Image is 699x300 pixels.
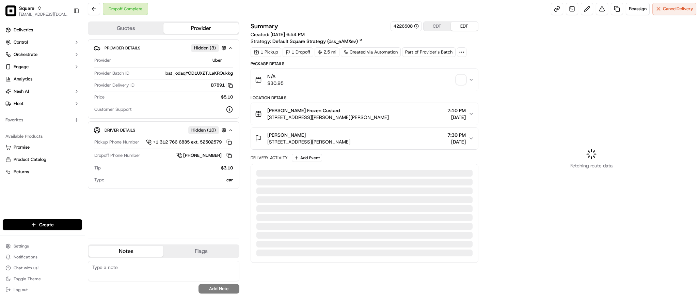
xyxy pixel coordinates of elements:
[94,82,134,88] span: Provider Delivery ID
[3,115,82,125] div: Favorites
[94,152,140,159] span: Dropoff Phone Number
[3,86,82,97] button: Nash AI
[447,107,466,114] span: 7:10 PM
[14,101,23,107] span: Fleet
[14,27,33,33] span: Deliveries
[19,5,34,12] span: Square
[14,156,46,163] span: Product Catalog
[267,80,284,87] span: $30.95
[165,70,233,76] span: bat_odaqYOD1UX2TJLaKROukkg
[3,37,82,48] button: Control
[251,38,363,45] div: Strategy:
[89,23,163,34] button: Quotes
[14,76,32,82] span: Analytics
[221,94,233,100] span: $5.10
[267,114,389,121] span: [STREET_ADDRESS][PERSON_NAME][PERSON_NAME]
[283,47,313,57] div: 1 Dropoff
[251,127,478,149] button: [PERSON_NAME][STREET_ADDRESS][PERSON_NAME]7:30 PM[DATE]
[191,127,216,133] span: Hidden ( 10 )
[14,265,38,271] span: Chat with us!
[5,5,16,16] img: Square
[626,3,650,15] button: Reassign
[447,132,466,138] span: 7:30 PM
[267,73,284,80] span: N/A
[14,243,29,249] span: Settings
[3,61,82,72] button: Engage
[188,126,228,134] button: Hidden (10)
[251,95,478,101] div: Location Details
[270,31,305,37] span: [DATE] 6:54 PM
[153,139,222,145] span: +1 312 766 6835 ext. 52502579
[105,45,140,51] span: Provider Details
[3,285,82,295] button: Log out
[3,241,82,251] button: Settings
[251,23,278,29] h3: Summary
[663,6,693,12] span: Cancel Delivery
[424,22,451,31] button: CDT
[570,162,613,169] span: Fetching route data
[251,61,478,66] div: Package Details
[652,3,696,15] button: CancelDelivery
[5,156,79,163] a: Product Catalog
[3,142,82,153] button: Promise
[5,169,79,175] a: Returns
[267,132,306,138] span: [PERSON_NAME]
[212,57,222,63] span: Uber
[267,107,340,114] span: [PERSON_NAME] Frozen Custard
[94,106,132,112] span: Customer Support
[3,3,70,19] button: SquareSquare[EMAIL_ADDRESS][DOMAIN_NAME]
[3,49,82,60] button: Orchestrate
[394,23,419,29] div: 4226508
[341,47,401,57] a: Created via Automation
[251,103,478,125] button: [PERSON_NAME] Frozen Custard[STREET_ADDRESS][PERSON_NAME][PERSON_NAME]7:10 PM[DATE]
[94,42,234,54] button: Provider DetailsHidden (3)
[3,166,82,177] button: Returns
[14,287,28,292] span: Log out
[251,31,305,38] span: Created:
[194,45,216,51] span: Hidden ( 3 )
[315,47,339,57] div: 2.5 mi
[104,165,233,171] div: $3.10
[292,154,322,162] button: Add Event
[14,144,30,150] span: Promise
[629,6,647,12] span: Reassign
[14,254,37,260] span: Notifications
[267,138,350,145] span: [STREET_ADDRESS][PERSON_NAME]
[5,144,79,150] a: Promise
[94,70,129,76] span: Provider Batch ID
[272,38,358,45] span: Default Square Strategy (dss_eAMXev)
[146,138,233,146] a: +1 312 766 6835 ext. 52502579
[3,74,82,85] a: Analytics
[3,263,82,273] button: Chat with us!
[14,39,28,45] span: Control
[3,219,82,230] button: Create
[447,138,466,145] span: [DATE]
[447,114,466,121] span: [DATE]
[89,246,163,257] button: Notes
[94,177,104,183] span: Type
[105,127,135,133] span: Driver Details
[39,221,54,228] span: Create
[14,276,41,282] span: Toggle Theme
[3,98,82,109] button: Fleet
[183,152,222,159] span: [PHONE_NUMBER]
[94,57,111,63] span: Provider
[272,38,363,45] a: Default Square Strategy (dss_eAMXev)
[19,12,68,17] button: [EMAIL_ADDRESS][DOMAIN_NAME]
[94,139,139,145] span: Pickup Phone Number
[451,22,478,31] button: EDT
[14,169,29,175] span: Returns
[107,177,233,183] div: car
[94,94,105,100] span: Price
[14,88,29,94] span: Nash AI
[251,155,288,161] div: Delivery Activity
[176,152,233,159] a: [PHONE_NUMBER]
[251,47,281,57] div: 1 Pickup
[3,131,82,142] div: Available Products
[14,64,29,70] span: Engage
[163,23,238,34] button: Provider
[3,154,82,165] button: Product Catalog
